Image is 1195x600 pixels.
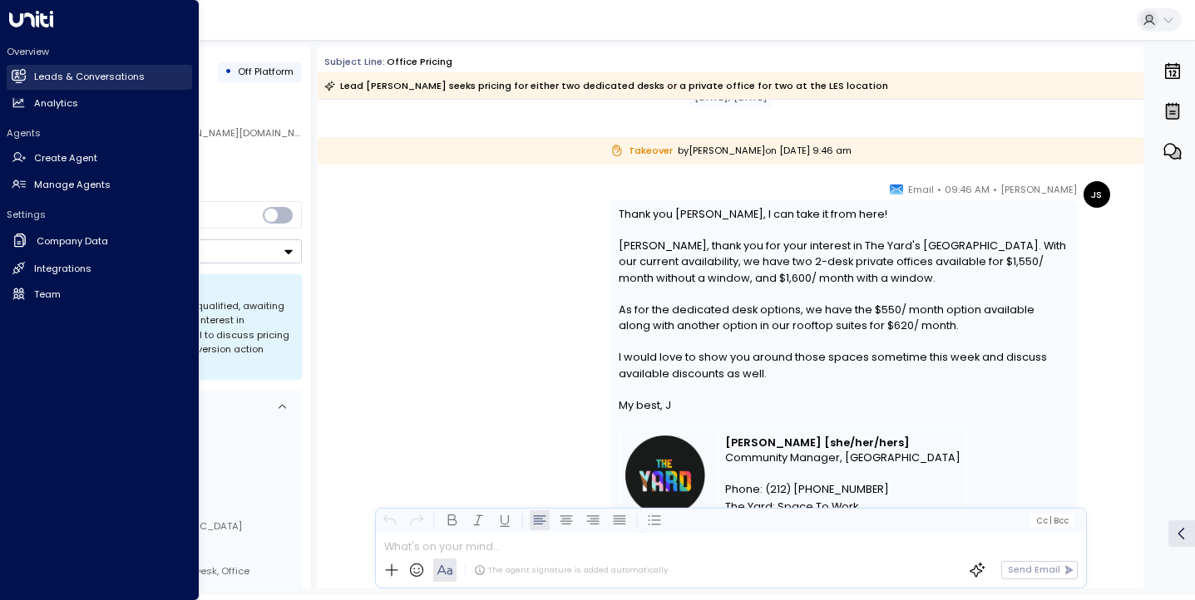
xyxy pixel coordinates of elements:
[945,181,990,198] span: 09:46 AM
[1035,516,1068,525] span: Cc Bcc
[7,146,192,171] a: Create Agent
[34,288,61,302] h2: Team
[324,55,385,68] span: Subject Line:
[7,208,192,221] h2: Settings
[34,96,78,111] h2: Analytics
[7,91,192,116] a: Analytics
[34,151,97,165] h2: Create Agent
[225,60,232,84] div: •
[1084,181,1110,208] div: JS
[387,55,452,69] div: office pricing
[937,181,941,198] span: •
[725,498,858,516] a: The Yard: Space To Work
[7,172,192,197] a: Manage Agents
[619,206,1069,222] div: Thank you [PERSON_NAME], I can take it from here!
[725,482,889,497] span: Phone: (212) [PHONE_NUMBER]
[619,238,1069,286] div: [PERSON_NAME], thank you for your interest in The Yard's [GEOGRAPHIC_DATA]. With our current avai...
[7,45,192,58] h2: Overview
[7,126,192,140] h2: Agents
[610,144,673,158] span: Takeover
[34,70,145,84] h2: Leads & Conversations
[7,65,192,90] a: Leads & Conversations
[993,181,997,198] span: •
[318,137,1143,165] div: by [PERSON_NAME] on [DATE] 9:46 am
[379,510,399,530] button: Undo
[238,65,294,78] span: Off Platform
[34,178,111,192] h2: Manage Agents
[1000,181,1077,198] span: [PERSON_NAME]
[7,256,192,281] a: Integrations
[37,234,108,248] h2: Company Data
[1049,516,1051,525] span: |
[625,435,705,515] img: AIorK4xEUP9BnAH0HAV2AH7MWnZoYIuNPofXH_AvaDDJ-3rc08f8cFkh34db4BxSLkqcoVNh8WRIZQy7mEk7
[908,181,934,198] span: Email
[324,77,888,94] div: Lead [PERSON_NAME] seeks pricing for either two dedicated desks or a private office for two at th...
[34,262,91,276] h2: Integrations
[725,435,910,450] span: [PERSON_NAME] [she/her/hers]
[474,564,668,576] div: The agent signature is added automatically
[1030,514,1074,527] button: Cc|Bcc
[406,510,426,530] button: Redo
[619,397,1069,413] div: My best, J
[619,302,1069,333] div: As for the dedicated desk options, we have the $550/ month option available along with another op...
[7,282,192,307] a: Team
[725,450,960,465] span: Community Manager, [GEOGRAPHIC_DATA]
[619,349,1069,381] div: I would love to show you around those spaces sometime this week and discuss available discounts a...
[7,228,192,255] a: Company Data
